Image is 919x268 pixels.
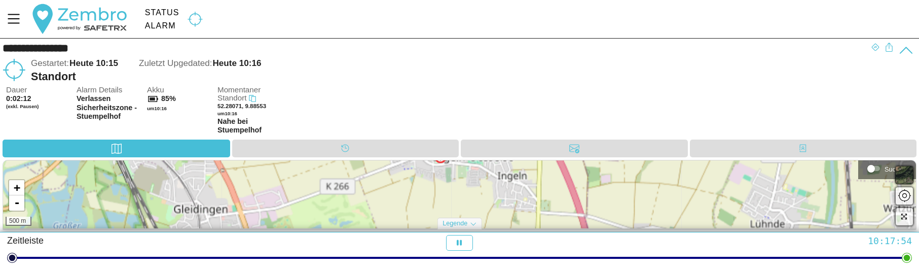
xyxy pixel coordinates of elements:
span: Momentaner Standort [217,85,261,103]
img: GEOFENCE.svg [3,58,26,82]
img: GEOFENCE.svg [183,12,207,27]
span: Heute 10:16 [212,58,261,68]
span: Verlassen Sicherheitszone - Stuempelhof [77,94,141,121]
span: Zuletzt Upgedated: [139,58,212,68]
div: Nachrichten [461,140,688,157]
img: GEOFENCE.svg [436,153,445,161]
div: Suchlicht [885,165,911,173]
div: Alarm [145,21,179,30]
div: 500 m [6,217,31,226]
a: Zoom out [9,195,24,211]
div: Karte [3,140,230,157]
div: 10:17:54 [613,235,912,247]
span: Alarm Details [77,86,141,94]
a: Zoom in [9,180,24,195]
div: Kontakte [690,140,917,157]
span: Nahe bei Stuempelhof [217,117,282,135]
span: 52.28071, 9.88553 [217,103,266,109]
div: Status [145,8,179,17]
span: 0:02:12 [6,94,31,103]
span: um 10:16 [217,111,237,116]
span: Gestartet: [31,58,69,68]
span: Heute 10:15 [69,58,118,68]
div: Suchlicht [863,161,911,176]
div: Standort [31,70,871,83]
div: Timeline [232,140,459,157]
span: (exkl. Pausen) [6,104,71,110]
span: Legende [443,220,467,227]
span: Dauer [6,86,71,94]
span: Akku [147,86,212,94]
div: Zeitleiste [7,235,306,251]
span: um 10:16 [147,106,167,111]
span: 85% [161,94,176,103]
